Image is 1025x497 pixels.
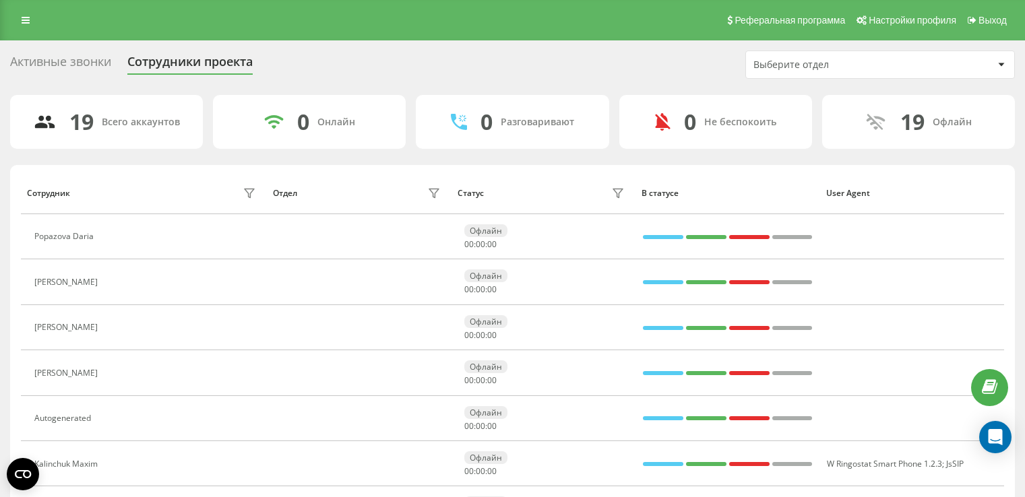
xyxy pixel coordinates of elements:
[476,284,485,295] span: 00
[464,420,474,432] span: 00
[476,465,485,477] span: 00
[933,117,972,128] div: Офлайн
[753,59,914,71] div: Выберите отдел
[476,420,485,432] span: 00
[127,55,253,75] div: Сотрудники проекта
[869,15,956,26] span: Настройки профиля
[480,109,493,135] div: 0
[735,15,845,26] span: Реферальная программа
[7,458,39,490] button: Open CMP widget
[487,465,497,477] span: 00
[946,458,964,469] span: JsSIP
[900,109,925,135] div: 19
[487,374,497,386] span: 00
[487,420,497,432] span: 00
[34,323,101,332] div: [PERSON_NAME]
[476,238,485,250] span: 00
[464,422,497,431] div: : :
[464,269,507,282] div: Офлайн
[464,360,507,373] div: Офлайн
[487,238,497,250] span: 00
[464,285,497,294] div: : :
[464,315,507,328] div: Офлайн
[464,467,497,476] div: : :
[34,459,101,469] div: Kalinchuk Maxim
[487,329,497,341] span: 00
[34,232,97,241] div: Popazova Daria
[464,451,507,464] div: Офлайн
[464,376,497,385] div: : :
[826,189,998,198] div: User Agent
[704,117,776,128] div: Не беспокоить
[464,284,474,295] span: 00
[458,189,484,198] div: Статус
[642,189,813,198] div: В статусе
[684,109,696,135] div: 0
[464,329,474,341] span: 00
[34,277,101,287] div: [PERSON_NAME]
[979,421,1012,453] div: Open Intercom Messenger
[317,117,355,128] div: Онлайн
[827,458,942,469] span: W Ringostat Smart Phone 1.2.3
[69,109,94,135] div: 19
[27,189,70,198] div: Сотрудник
[464,406,507,419] div: Офлайн
[501,117,574,128] div: Разговаривают
[979,15,1007,26] span: Выход
[102,117,180,128] div: Всего аккаунтов
[297,109,309,135] div: 0
[464,374,474,386] span: 00
[476,374,485,386] span: 00
[10,55,111,75] div: Активные звонки
[464,238,474,250] span: 00
[487,284,497,295] span: 00
[464,240,497,249] div: : :
[464,224,507,237] div: Офлайн
[34,368,101,378] div: [PERSON_NAME]
[34,413,94,423] div: Autogenerated
[476,329,485,341] span: 00
[464,465,474,477] span: 00
[464,331,497,340] div: : :
[273,189,297,198] div: Отдел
